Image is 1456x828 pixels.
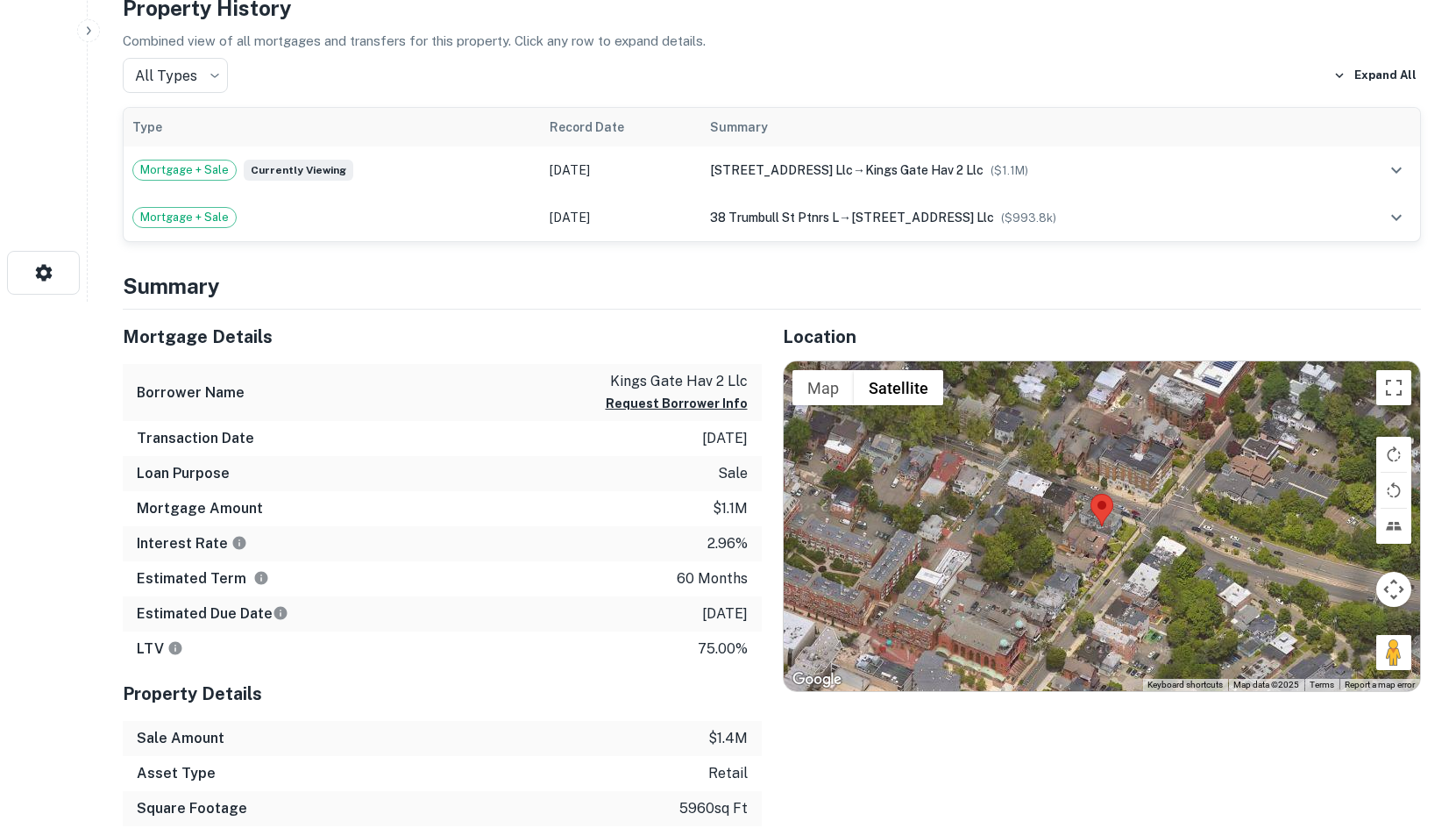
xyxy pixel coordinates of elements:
p: 2.96% [707,533,748,554]
h6: Asset Type [137,763,216,784]
button: Expand All [1329,62,1421,89]
h6: Estimated Due Date [137,603,288,625]
th: Summary [701,108,1338,146]
td: [DATE] [541,146,702,194]
span: 38 trumbull st ptnrs l [710,211,839,225]
p: [DATE] [702,428,748,449]
button: Rotate map clockwise [1376,437,1411,472]
h5: Location [783,324,1422,350]
button: Map camera controls [1376,572,1411,607]
button: Keyboard shortcuts [1147,679,1223,691]
h4: Summary [123,270,1421,302]
h5: Property Details [123,681,762,707]
button: Show satellite imagery [854,370,943,405]
div: → [710,161,1329,180]
span: kings gate hav 2 llc [865,163,984,177]
td: [DATE] [541,194,702,241]
span: ($ 993.8k ) [1001,211,1056,225]
span: [STREET_ADDRESS] llc [710,163,853,177]
span: Map data ©2025 [1233,680,1299,689]
div: All Types [123,58,228,93]
button: Toggle fullscreen view [1376,370,1411,405]
p: retail [708,763,748,784]
p: 60 months [677,568,748,589]
button: Rotate map counterclockwise [1376,473,1411,508]
th: Record Date [541,108,702,146]
p: sale [718,463,748,484]
svg: Term is based on a standard schedule for this type of loan. [253,570,269,586]
button: Tilt map [1376,509,1411,544]
h6: Interest Rate [137,533,247,554]
svg: LTVs displayed on the website are for informational purposes only and may be reported incorrectly... [167,640,183,656]
h6: Sale Amount [137,728,224,749]
a: Report a map error [1345,680,1415,689]
h6: Borrower Name [137,382,245,403]
h5: Mortgage Details [123,324,762,350]
span: Currently viewing [244,160,353,181]
p: 5960 sq ft [679,798,748,819]
h6: Square Footage [137,798,247,819]
h6: Estimated Term [137,568,269,589]
button: Request Borrower Info [606,393,748,414]
p: [DATE] [702,603,748,625]
span: Mortgage + Sale [133,209,236,226]
h6: Loan Purpose [137,463,230,484]
button: Show street map [792,370,854,405]
p: $1.1m [713,498,748,519]
div: → [710,208,1329,227]
iframe: Chat Widget [1368,632,1456,716]
span: ($ 1.1M ) [991,164,1028,177]
button: expand row [1381,203,1411,232]
svg: Estimate is based on a standard schedule for this type of loan. [273,605,288,621]
span: Mortgage + Sale [133,161,236,179]
h6: Mortgage Amount [137,498,263,519]
p: $1.4m [708,728,748,749]
p: Combined view of all mortgages and transfers for this property. Click any row to expand details. [123,31,1421,52]
p: kings gate hav 2 llc [606,371,748,392]
a: Open this area in Google Maps (opens a new window) [788,668,846,691]
span: [STREET_ADDRESS] llc [851,211,994,225]
button: expand row [1381,155,1411,185]
svg: The interest rates displayed on the website are for informational purposes only and may be report... [231,535,247,551]
h6: Transaction Date [137,428,254,449]
h6: LTV [137,639,183,660]
th: Type [124,108,541,146]
p: 75.00% [698,639,748,660]
a: Terms (opens in new tab) [1310,680,1334,689]
img: Google [788,668,846,691]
